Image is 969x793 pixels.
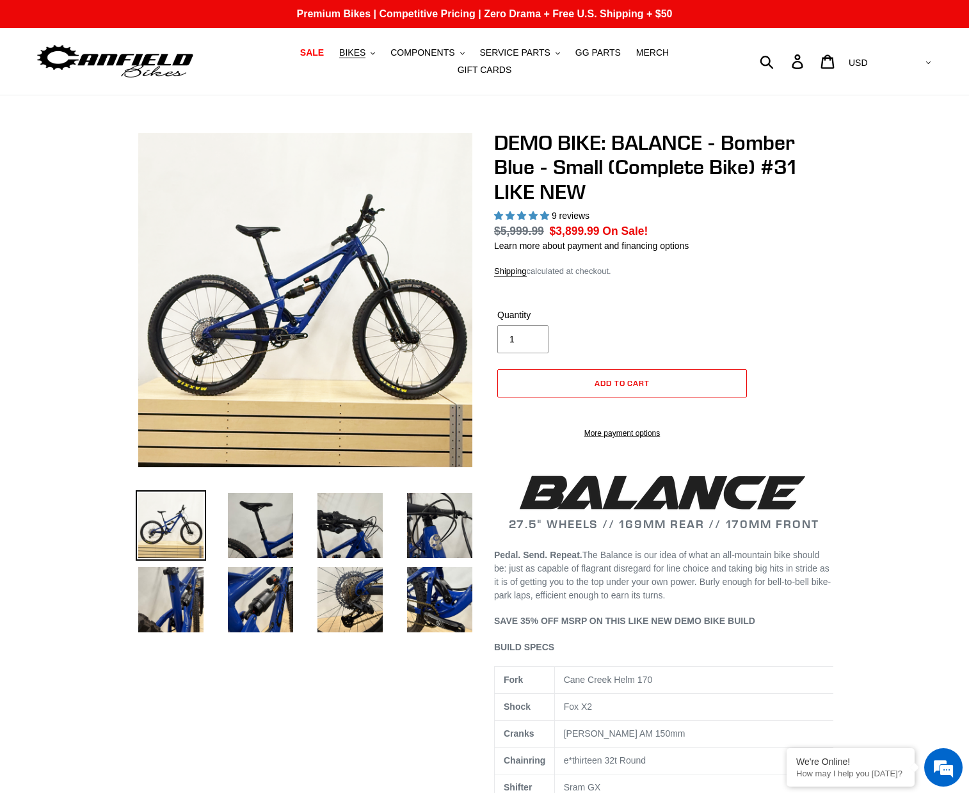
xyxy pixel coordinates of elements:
a: SALE [294,44,330,61]
p: The Balance is our idea of what an all-mountain bike should be: just as capable of flagrant disre... [494,549,833,602]
button: BIKES [333,44,381,61]
span: 5.00 stars [494,211,552,221]
span: Fox X2 [564,701,592,712]
span: [PERSON_NAME] AM 150mm [564,728,685,739]
img: Canfield Bikes [35,42,195,82]
p: How may I help you today? [796,769,905,778]
span: Cane Creek Helm 170 [564,675,653,685]
span: e*thirteen 32t Round [564,755,646,765]
div: calculated at checkout. [494,265,833,278]
img: Load image into Gallery viewer, DEMO BIKE: BALANCE - Bomber Blue - Small (Complete Bike) #31 LIKE... [225,565,296,635]
div: We're Online! [796,757,905,767]
button: Add to cart [497,369,747,397]
b: Fork [504,675,523,685]
a: GG PARTS [569,44,627,61]
span: On Sale! [602,223,648,239]
a: More payment options [497,428,747,439]
label: Quantity [497,308,619,322]
s: $5,999.99 [494,225,544,237]
input: Search [767,47,799,76]
b: Cranks [504,728,534,739]
span: SALE [300,47,324,58]
span: GG PARTS [575,47,621,58]
a: MERCH [630,44,675,61]
b: Shifter [504,782,532,792]
b: Pedal. Send. Repeat. [494,550,582,560]
span: MERCH [636,47,669,58]
img: Load image into Gallery viewer, DEMO BIKE: BALANCE - Bomber Blue - Small (Complete Bike) #31 LIKE... [404,490,475,561]
img: Load image into Gallery viewer, DEMO BIKE: BALANCE - Bomber Blue - Small (Complete Bike) #31 LIKE... [315,565,385,635]
span: BUILD SPECS [494,642,554,652]
span: $3,899.99 [550,225,600,237]
img: Load image into Gallery viewer, DEMO BIKE: BALANCE - Bomber Blue - Small (Complete Bike) #31 LIKE... [404,565,475,635]
a: Learn more about payment and financing options [494,241,689,251]
h1: DEMO BIKE: BALANCE - Bomber Blue - Small (Complete Bike) #31 LIKE NEW [494,131,833,204]
h2: 27.5" WHEELS // 169MM REAR // 170MM FRONT [494,471,833,531]
span: GIFT CARDS [458,65,512,76]
button: SERVICE PARTS [473,44,566,61]
img: Load image into Gallery viewer, DEMO BIKE: BALANCE - Bomber Blue - Small (Complete Bike) #31 LIKE... [136,490,206,561]
a: GIFT CARDS [451,61,518,79]
a: Shipping [494,266,527,277]
img: Load image into Gallery viewer, DEMO BIKE: BALANCE - Bomber Blue - Small (Complete Bike) #31 LIKE... [315,490,385,561]
img: Load image into Gallery viewer, DEMO BIKE: BALANCE - Bomber Blue - Small (Complete Bike) #31 LIKE... [136,565,206,635]
span: SERVICE PARTS [479,47,550,58]
span: Add to cart [595,378,650,388]
b: Shock [504,701,531,712]
span: BIKES [339,47,365,58]
b: Chainring [504,755,545,765]
span: COMPONENTS [390,47,454,58]
button: COMPONENTS [384,44,470,61]
span: 9 reviews [552,211,589,221]
img: Load image into Gallery viewer, DEMO BIKE: BALANCE - Bomber Blue - Small (Complete Bike) #31 LIKE... [225,490,296,561]
span: SAVE 35% OFF MSRP ON THIS LIKE NEW DEMO BIKE BUILD [494,616,755,626]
